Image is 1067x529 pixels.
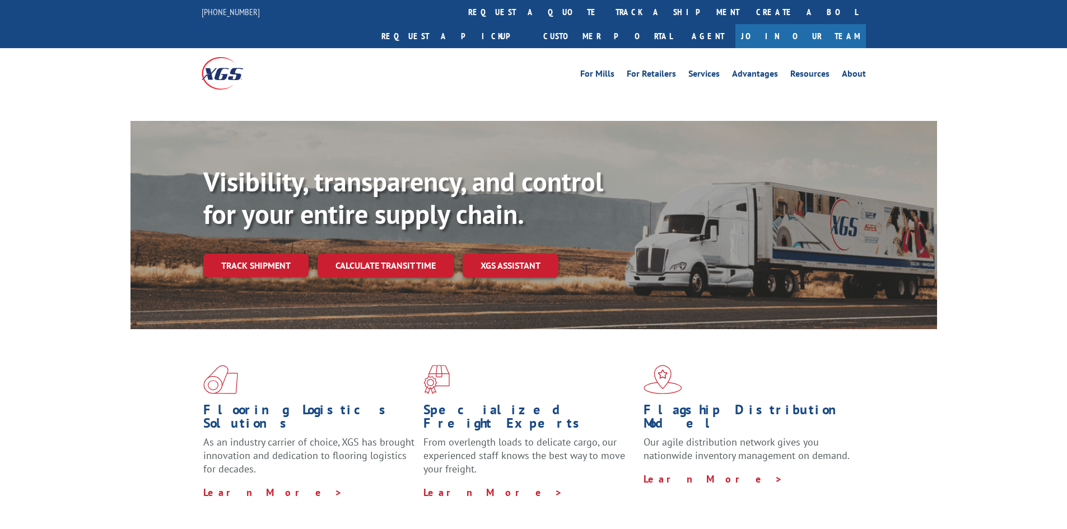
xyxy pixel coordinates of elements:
p: From overlength loads to delicate cargo, our experienced staff knows the best way to move your fr... [423,436,635,485]
a: [PHONE_NUMBER] [202,6,260,17]
a: Advantages [732,69,778,82]
a: Resources [790,69,830,82]
a: Learn More > [423,486,563,499]
h1: Flagship Distribution Model [644,403,855,436]
span: As an industry carrier of choice, XGS has brought innovation and dedication to flooring logistics... [203,436,414,475]
a: For Mills [580,69,614,82]
span: Our agile distribution network gives you nationwide inventory management on demand. [644,436,850,462]
a: For Retailers [627,69,676,82]
a: Join Our Team [735,24,866,48]
img: xgs-icon-focused-on-flooring-red [423,365,450,394]
b: Visibility, transparency, and control for your entire supply chain. [203,164,603,231]
a: XGS ASSISTANT [463,254,558,278]
a: Customer Portal [535,24,681,48]
a: Request a pickup [373,24,535,48]
h1: Specialized Freight Experts [423,403,635,436]
h1: Flooring Logistics Solutions [203,403,415,436]
a: Track shipment [203,254,309,277]
a: Agent [681,24,735,48]
img: xgs-icon-flagship-distribution-model-red [644,365,682,394]
a: About [842,69,866,82]
img: xgs-icon-total-supply-chain-intelligence-red [203,365,238,394]
a: Learn More > [644,472,783,485]
a: Learn More > [203,486,343,499]
a: Calculate transit time [318,254,454,278]
a: Services [688,69,720,82]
